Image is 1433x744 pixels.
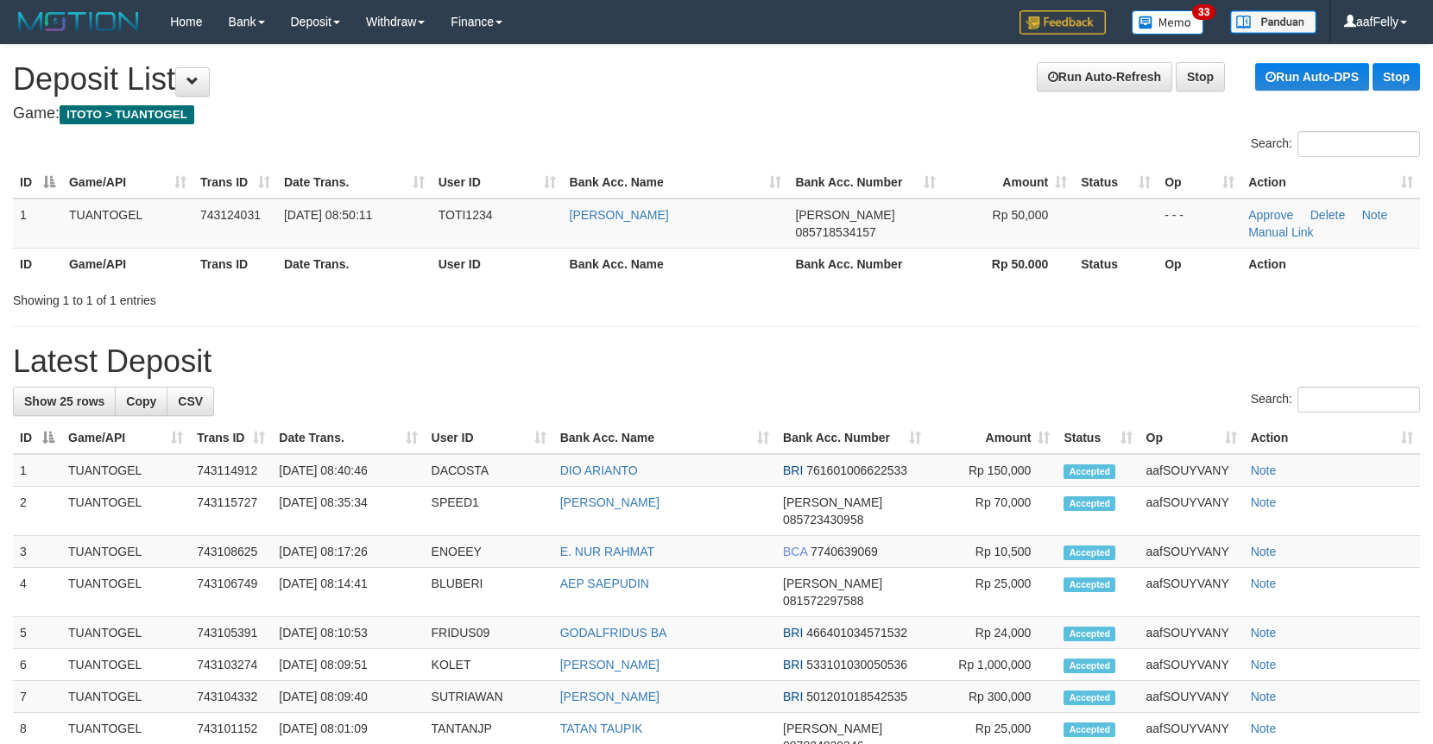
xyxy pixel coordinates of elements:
td: BLUBERI [425,568,553,617]
td: TUANTOGEL [61,568,190,617]
th: Date Trans.: activate to sort column ascending [272,422,424,454]
span: Copy 085723430958 to clipboard [783,513,863,526]
td: 743104332 [190,681,272,713]
th: User ID: activate to sort column ascending [425,422,553,454]
span: Copy 7740639069 to clipboard [811,545,878,558]
td: 1 [13,199,62,249]
td: aafSOUYVANY [1139,536,1244,568]
a: Note [1251,463,1277,477]
th: User ID [432,248,563,280]
span: Accepted [1064,496,1115,511]
th: User ID: activate to sort column ascending [432,167,563,199]
a: Note [1251,658,1277,671]
td: 2 [13,487,61,536]
a: CSV [167,387,214,416]
th: Op: activate to sort column ascending [1139,422,1244,454]
td: [DATE] 08:17:26 [272,536,424,568]
span: Accepted [1064,464,1115,479]
a: Note [1362,208,1388,222]
a: Stop [1373,63,1420,91]
td: [DATE] 08:14:41 [272,568,424,617]
span: Copy 761601006622533 to clipboard [806,463,907,477]
td: SUTRIAWAN [425,681,553,713]
th: Status [1074,248,1158,280]
span: Accepted [1064,690,1115,705]
td: 3 [13,536,61,568]
td: 743106749 [190,568,272,617]
td: FRIDUS09 [425,617,553,649]
span: Accepted [1064,577,1115,592]
th: Bank Acc. Number: activate to sort column ascending [788,167,943,199]
a: Approve [1248,208,1293,222]
td: 5 [13,617,61,649]
a: Stop [1176,62,1225,91]
th: Bank Acc. Name: activate to sort column ascending [563,167,789,199]
span: Accepted [1064,545,1115,560]
th: Amount: activate to sort column ascending [928,422,1057,454]
img: Button%20Memo.svg [1132,10,1204,35]
span: BCA [783,545,807,558]
th: Trans ID: activate to sort column ascending [193,167,277,199]
span: Rp 50,000 [993,208,1049,222]
span: Accepted [1064,627,1115,641]
span: [PERSON_NAME] [783,577,882,590]
td: 743103274 [190,649,272,681]
th: ID: activate to sort column descending [13,422,61,454]
td: TUANTOGEL [61,681,190,713]
span: Accepted [1064,722,1115,737]
td: Rp 70,000 [928,487,1057,536]
td: [DATE] 08:40:46 [272,454,424,487]
a: Copy [115,387,167,416]
div: Showing 1 to 1 of 1 entries [13,285,584,309]
a: E. NUR RAHMAT [560,545,654,558]
span: Copy [126,394,156,408]
span: Copy 533101030050536 to clipboard [806,658,907,671]
td: Rp 25,000 [928,568,1057,617]
td: aafSOUYVANY [1139,454,1244,487]
a: Run Auto-DPS [1255,63,1369,91]
th: Status: activate to sort column ascending [1057,422,1139,454]
td: TUANTOGEL [61,649,190,681]
span: 743124031 [200,208,261,222]
th: Action: activate to sort column ascending [1241,167,1420,199]
input: Search: [1297,387,1420,413]
span: TOTI1234 [439,208,493,222]
td: TUANTOGEL [61,487,190,536]
a: [PERSON_NAME] [560,658,660,671]
td: KOLET [425,649,553,681]
td: aafSOUYVANY [1139,487,1244,536]
td: Rp 150,000 [928,454,1057,487]
label: Search: [1251,131,1420,157]
a: Manual Link [1248,225,1314,239]
a: Show 25 rows [13,387,116,416]
td: 743105391 [190,617,272,649]
a: [PERSON_NAME] [570,208,669,222]
a: GODALFRIDUS BA [560,626,667,640]
input: Search: [1297,131,1420,157]
th: Rp 50.000 [943,248,1074,280]
a: Delete [1310,208,1345,222]
td: [DATE] 08:35:34 [272,487,424,536]
td: aafSOUYVANY [1139,681,1244,713]
a: Note [1251,690,1277,703]
span: BRI [783,626,803,640]
th: Game/API: activate to sort column ascending [62,167,193,199]
span: 33 [1192,4,1215,20]
th: Bank Acc. Name [563,248,789,280]
th: ID [13,248,62,280]
span: BRI [783,463,803,477]
th: Amount: activate to sort column ascending [943,167,1074,199]
td: [DATE] 08:09:51 [272,649,424,681]
span: Copy 081572297588 to clipboard [783,594,863,608]
h1: Deposit List [13,62,1420,97]
h1: Latest Deposit [13,344,1420,379]
td: aafSOUYVANY [1139,649,1244,681]
th: Status: activate to sort column ascending [1074,167,1158,199]
span: Copy 085718534157 to clipboard [795,225,875,239]
span: Show 25 rows [24,394,104,408]
a: TATAN TAUPIK [560,722,643,735]
img: panduan.png [1230,10,1316,34]
th: Game/API [62,248,193,280]
td: 743114912 [190,454,272,487]
td: - - - [1158,199,1241,249]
